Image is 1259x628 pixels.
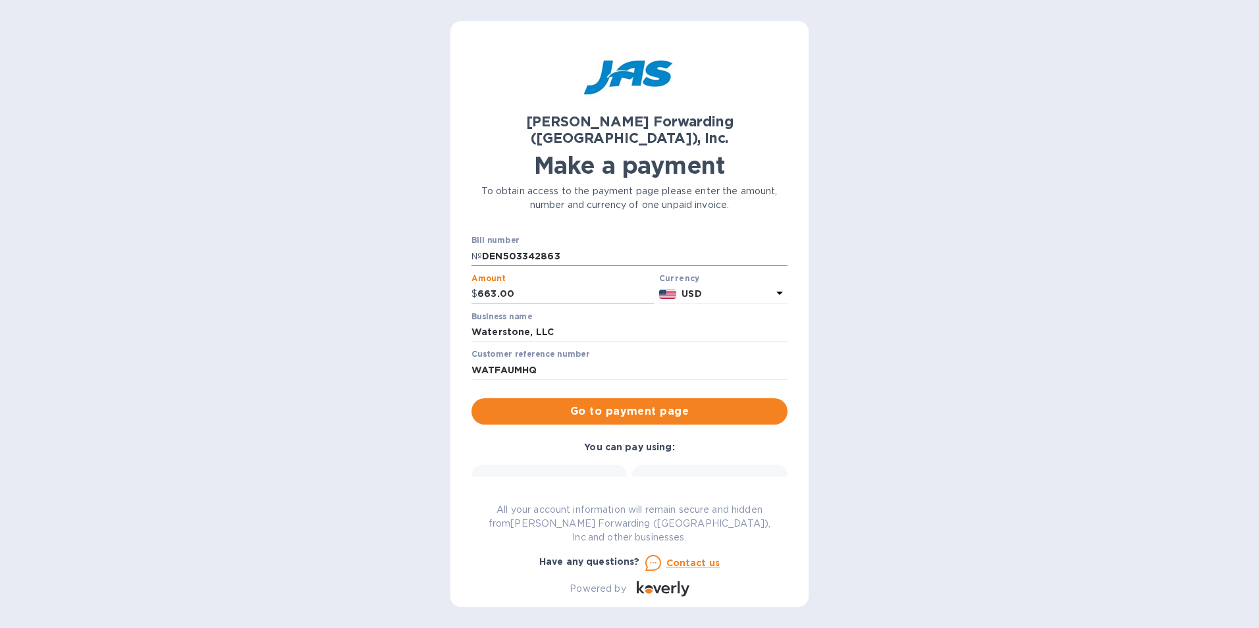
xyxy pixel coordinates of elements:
input: Enter customer reference number [471,360,788,380]
b: Have any questions? [539,556,640,567]
u: Contact us [666,558,720,568]
span: Go to payment page [482,404,777,419]
label: Business name [471,313,532,321]
img: USD [659,290,677,299]
b: USD [682,288,701,299]
b: [PERSON_NAME] Forwarding ([GEOGRAPHIC_DATA]), Inc. [526,113,734,146]
label: Bill number [471,237,519,245]
p: № [471,249,482,263]
button: Go to payment page [471,398,788,425]
input: Enter bill number [482,246,788,266]
label: Customer reference number [471,351,589,359]
b: Currency [659,273,700,283]
input: 0.00 [477,284,654,304]
input: Enter business name [471,323,788,342]
label: Amount [471,275,505,282]
p: Powered by [570,582,626,596]
b: You can pay using: [584,442,674,452]
p: To obtain access to the payment page please enter the amount, number and currency of one unpaid i... [471,184,788,212]
p: All your account information will remain secure and hidden from [PERSON_NAME] Forwarding ([GEOGRA... [471,503,788,544]
p: $ [471,287,477,301]
h1: Make a payment [471,151,788,179]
